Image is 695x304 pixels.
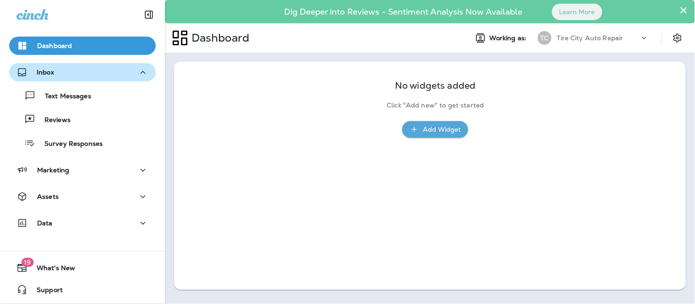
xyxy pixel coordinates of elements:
button: Support [9,281,156,299]
p: Data [37,219,53,227]
span: Support [27,286,63,297]
button: 19What's New [9,259,156,277]
p: Tire City Auto Repair [557,34,624,42]
p: Click "Add new" to get started [387,101,484,109]
p: Dig Deeper into Reviews - Sentiment Analysis Now Available [257,11,549,13]
div: TC [538,31,552,45]
p: Assets [37,193,59,200]
p: Inbox [37,69,54,76]
button: Data [9,214,156,232]
span: 19 [21,258,33,267]
button: Survey Responses [9,133,156,153]
button: Dashboard [9,37,156,55]
button: Settings [669,30,686,46]
p: Dashboard [37,42,72,49]
button: Inbox [9,63,156,81]
p: Text Messages [36,92,91,101]
p: Dashboard [188,31,249,45]
p: No widgets added [395,82,476,90]
button: Reviews [9,110,156,129]
button: Add Widget [402,121,468,138]
p: Survey Responses [35,140,103,149]
button: Close [679,3,688,17]
p: Marketing [37,166,69,174]
span: Working as: [490,34,529,42]
div: Add Widget [423,124,461,135]
span: What's New [27,264,75,275]
button: Collapse Sidebar [136,5,162,24]
button: Learn More [552,4,602,20]
button: Assets [9,187,156,206]
button: Text Messages [9,86,156,105]
button: Marketing [9,161,156,179]
p: Reviews [35,116,71,125]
